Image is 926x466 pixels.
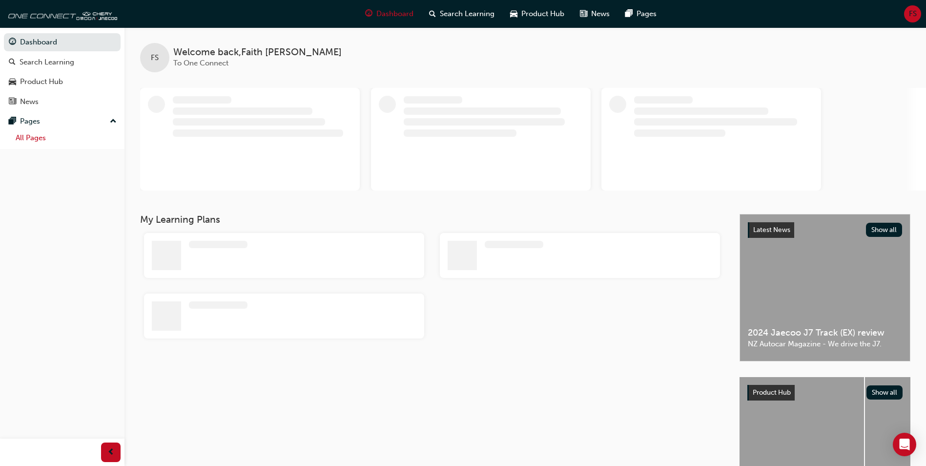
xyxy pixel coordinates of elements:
span: To One Connect [173,59,228,67]
span: pages-icon [625,8,633,20]
div: Open Intercom Messenger [893,433,916,456]
span: Pages [637,8,657,20]
button: DashboardSearch LearningProduct HubNews [4,31,121,112]
span: News [591,8,610,20]
a: news-iconNews [572,4,617,24]
a: car-iconProduct Hub [502,4,572,24]
span: NZ Autocar Magazine - We drive the J7. [748,339,902,350]
button: Pages [4,112,121,130]
span: up-icon [110,115,117,128]
span: car-icon [9,78,16,86]
span: Search Learning [440,8,494,20]
a: Product Hub [4,73,121,91]
span: FS [909,8,917,20]
span: Latest News [753,226,790,234]
span: guage-icon [9,38,16,47]
a: All Pages [12,130,121,146]
span: Product Hub [521,8,564,20]
span: prev-icon [107,446,115,459]
h3: My Learning Plans [140,214,724,225]
div: Pages [20,116,40,127]
a: search-iconSearch Learning [421,4,502,24]
span: 2024 Jaecoo J7 Track (EX) review [748,327,902,339]
span: news-icon [580,8,587,20]
span: search-icon [429,8,436,20]
a: Latest NewsShow all [748,222,902,238]
span: pages-icon [9,117,16,126]
a: guage-iconDashboard [357,4,421,24]
span: Product Hub [753,388,791,397]
span: search-icon [9,58,16,67]
span: car-icon [510,8,517,20]
button: Show all [866,223,903,237]
a: pages-iconPages [617,4,664,24]
img: oneconnect [5,4,117,23]
span: guage-icon [365,8,372,20]
a: Latest NewsShow all2024 Jaecoo J7 Track (EX) reviewNZ Autocar Magazine - We drive the J7. [740,214,910,361]
a: News [4,93,121,111]
a: Search Learning [4,53,121,71]
div: News [20,96,39,107]
button: Show all [866,385,903,400]
button: FS [904,5,921,22]
a: Dashboard [4,33,121,51]
span: Dashboard [376,8,413,20]
span: FS [151,52,159,64]
span: news-icon [9,98,16,106]
div: Search Learning [20,57,74,68]
div: Product Hub [20,76,63,87]
a: Product HubShow all [747,385,903,401]
span: Welcome back , Faith [PERSON_NAME] [173,47,342,58]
